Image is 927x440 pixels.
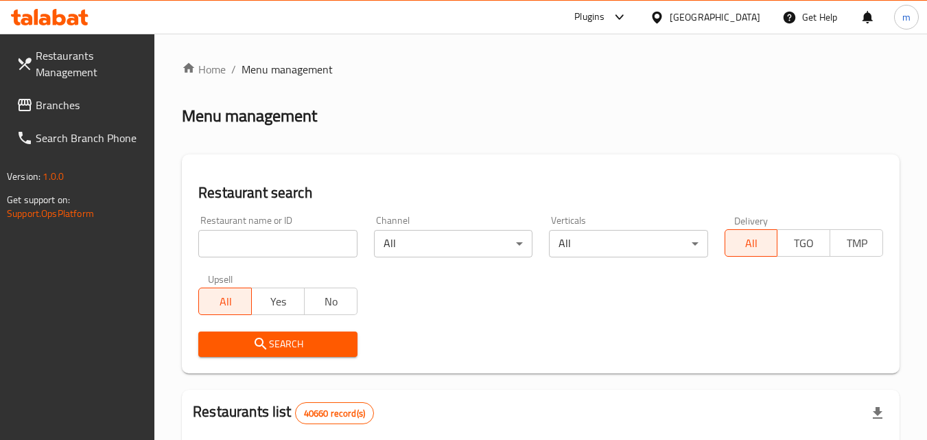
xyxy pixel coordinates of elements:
button: TMP [830,229,883,257]
span: Yes [257,292,299,312]
span: All [204,292,246,312]
button: TGO [777,229,830,257]
div: [GEOGRAPHIC_DATA] [670,10,760,25]
div: Export file [861,397,894,430]
a: Search Branch Phone [5,121,155,154]
label: Upsell [208,274,233,283]
label: Delivery [734,216,768,225]
a: Branches [5,89,155,121]
span: 40660 record(s) [296,407,373,420]
input: Search for restaurant name or ID.. [198,230,357,257]
span: No [310,292,352,312]
span: Version: [7,167,40,185]
li: / [231,61,236,78]
div: Plugins [574,9,605,25]
h2: Restaurants list [193,402,374,424]
span: Restaurants Management [36,47,144,80]
a: Support.OpsPlatform [7,205,94,222]
h2: Menu management [182,105,317,127]
div: All [549,230,707,257]
span: m [902,10,911,25]
a: Restaurants Management [5,39,155,89]
span: Menu management [242,61,333,78]
span: Search Branch Phone [36,130,144,146]
h2: Restaurant search [198,183,883,203]
nav: breadcrumb [182,61,900,78]
span: Branches [36,97,144,113]
button: Search [198,332,357,357]
button: Yes [251,288,305,315]
a: Home [182,61,226,78]
div: All [374,230,532,257]
button: All [725,229,778,257]
span: TGO [783,233,825,253]
button: No [304,288,357,315]
span: Search [209,336,346,353]
span: All [731,233,773,253]
span: 1.0.0 [43,167,64,185]
span: TMP [836,233,878,253]
span: Get support on: [7,191,70,209]
div: Total records count [295,402,374,424]
button: All [198,288,252,315]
